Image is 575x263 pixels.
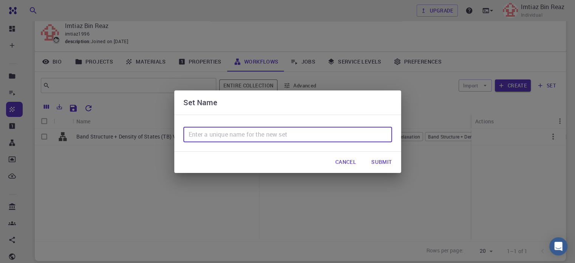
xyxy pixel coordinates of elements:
[183,127,392,142] input: Enter a unique name for the new set
[329,155,362,170] button: Cancel
[15,5,42,12] span: Support
[183,96,217,109] h6: Set Name
[549,237,567,255] div: Open Intercom Messenger
[365,155,398,170] button: Submit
